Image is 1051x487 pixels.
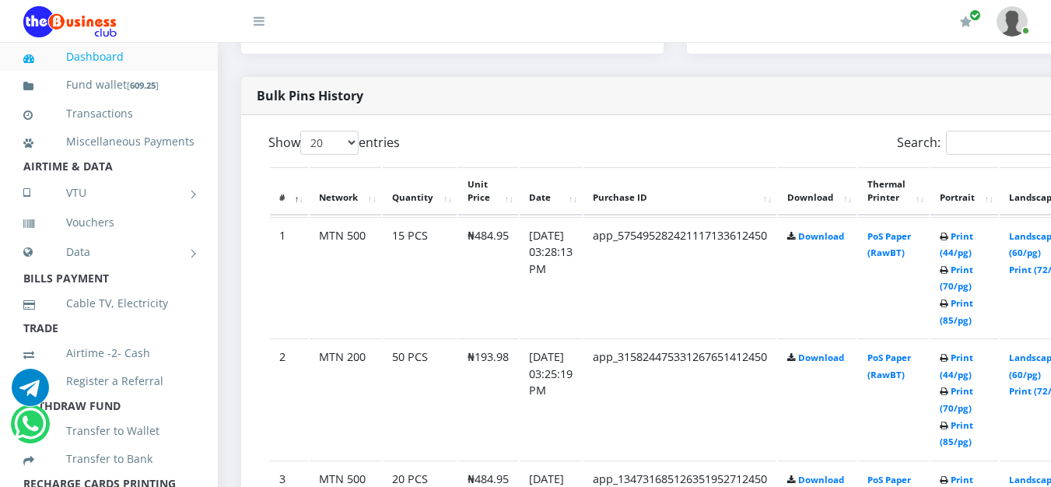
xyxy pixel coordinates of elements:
[23,413,194,449] a: Transfer to Wallet
[23,124,194,159] a: Miscellaneous Payments
[458,338,518,459] td: ₦193.98
[12,380,49,406] a: Chat for support
[310,167,381,215] th: Network: activate to sort column ascending
[458,167,518,215] th: Unit Price: activate to sort column ascending
[798,230,844,242] a: Download
[867,352,911,380] a: PoS Paper (RawBT)
[23,173,194,212] a: VTU
[583,167,776,215] th: Purchase ID: activate to sort column ascending
[940,352,973,380] a: Print (44/pg)
[23,39,194,75] a: Dashboard
[969,9,981,21] span: Renew/Upgrade Subscription
[930,167,998,215] th: Portrait: activate to sort column ascending
[383,217,457,338] td: 15 PCS
[940,230,973,259] a: Print (44/pg)
[127,79,159,91] small: [ ]
[23,205,194,240] a: Vouchers
[270,167,308,215] th: #: activate to sort column descending
[798,352,844,363] a: Download
[23,286,194,321] a: Cable TV, Electricity
[270,217,308,338] td: 1
[23,67,194,103] a: Fund wallet[609.25]
[583,217,776,338] td: app_575495282421117133612450
[383,167,457,215] th: Quantity: activate to sort column ascending
[458,217,518,338] td: ₦484.95
[583,338,776,459] td: app_315824475331267651412450
[310,338,381,459] td: MTN 200
[798,474,844,485] a: Download
[23,233,194,272] a: Data
[23,96,194,131] a: Transactions
[778,167,857,215] th: Download: activate to sort column ascending
[940,419,973,448] a: Print (85/pg)
[383,338,457,459] td: 50 PCS
[23,441,194,477] a: Transfer to Bank
[940,264,973,293] a: Print (70/pg)
[960,16,972,28] i: Renew/Upgrade Subscription
[23,363,194,399] a: Register a Referral
[268,131,400,155] label: Show entries
[940,297,973,326] a: Print (85/pg)
[270,338,308,459] td: 2
[997,6,1028,37] img: User
[520,167,582,215] th: Date: activate to sort column ascending
[520,217,582,338] td: [DATE] 03:28:13 PM
[940,385,973,414] a: Print (70/pg)
[867,230,911,259] a: PoS Paper (RawBT)
[858,167,929,215] th: Thermal Printer: activate to sort column ascending
[23,6,117,37] img: Logo
[520,338,582,459] td: [DATE] 03:25:19 PM
[310,217,381,338] td: MTN 500
[23,335,194,371] a: Airtime -2- Cash
[130,79,156,91] b: 609.25
[300,131,359,155] select: Showentries
[257,87,363,104] strong: Bulk Pins History
[14,417,46,443] a: Chat for support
